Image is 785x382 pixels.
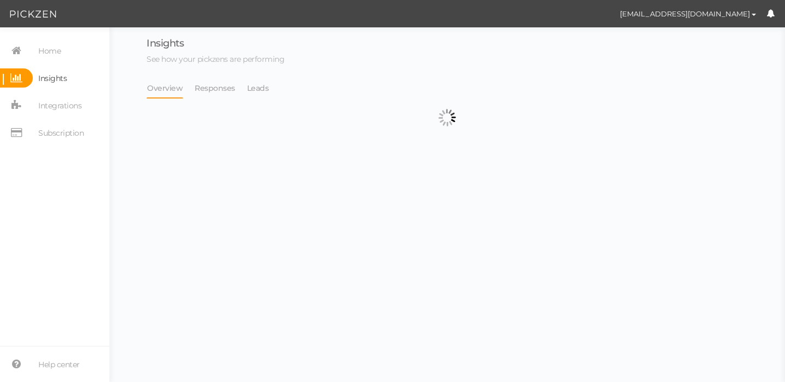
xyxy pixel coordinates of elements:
[147,78,183,99] a: Overview
[10,8,56,21] img: Pickzen logo
[38,42,61,60] span: Home
[438,109,456,126] img: spinnerbig.gif
[38,70,67,87] span: Insights
[590,4,610,24] img: e3a095d660fc0defbe9cf0e314edbd70
[194,78,236,99] a: Responses
[147,78,194,99] li: Overview
[194,78,247,99] li: Responses
[38,124,84,142] span: Subscription
[147,54,284,64] span: See how your pickzens are performing
[610,4,766,23] button: [EMAIL_ADDRESS][DOMAIN_NAME]
[147,37,184,49] span: Insights
[247,78,280,99] li: Leads
[38,97,81,114] span: Integrations
[247,78,270,99] a: Leads
[38,356,80,373] span: Help center
[620,9,750,18] span: [EMAIL_ADDRESS][DOMAIN_NAME]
